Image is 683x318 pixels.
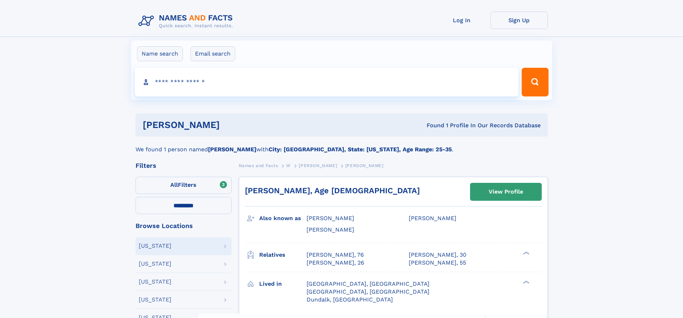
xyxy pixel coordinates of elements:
img: Logo Names and Facts [136,11,239,31]
span: [PERSON_NAME] [345,163,384,168]
a: [PERSON_NAME] [299,161,337,170]
div: [US_STATE] [139,297,171,303]
h3: Relatives [259,249,307,261]
a: W [286,161,291,170]
span: [PERSON_NAME] [307,215,354,222]
span: [GEOGRAPHIC_DATA], [GEOGRAPHIC_DATA] [307,280,430,287]
div: Browse Locations [136,223,232,229]
div: [US_STATE] [139,261,171,267]
h3: Lived in [259,278,307,290]
b: [PERSON_NAME] [208,146,256,153]
a: [PERSON_NAME], 26 [307,259,364,267]
label: Email search [190,46,235,61]
div: [US_STATE] [139,279,171,285]
a: Names and Facts [239,161,278,170]
label: Filters [136,177,232,194]
a: [PERSON_NAME], 55 [409,259,466,267]
span: [GEOGRAPHIC_DATA], [GEOGRAPHIC_DATA] [307,288,430,295]
label: Name search [137,46,183,61]
div: Found 1 Profile In Our Records Database [323,122,541,129]
div: ❯ [521,251,530,255]
span: Dundalk, [GEOGRAPHIC_DATA] [307,296,393,303]
div: ❯ [521,280,530,284]
a: Log In [433,11,490,29]
a: [PERSON_NAME], 76 [307,251,364,259]
a: [PERSON_NAME], Age [DEMOGRAPHIC_DATA] [245,186,420,195]
h3: Also known as [259,212,307,224]
span: [PERSON_NAME] [409,215,456,222]
a: Sign Up [490,11,548,29]
b: City: [GEOGRAPHIC_DATA], State: [US_STATE], Age Range: 25-35 [269,146,452,153]
a: [PERSON_NAME], 30 [409,251,466,259]
div: View Profile [489,184,523,200]
a: View Profile [470,183,541,200]
div: Filters [136,162,232,169]
h1: [PERSON_NAME] [143,120,323,129]
input: search input [135,68,519,96]
span: [PERSON_NAME] [299,163,337,168]
span: [PERSON_NAME] [307,226,354,233]
div: [US_STATE] [139,243,171,249]
span: All [170,181,178,188]
span: W [286,163,291,168]
button: Search Button [522,68,548,96]
div: We found 1 person named with . [136,137,548,154]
